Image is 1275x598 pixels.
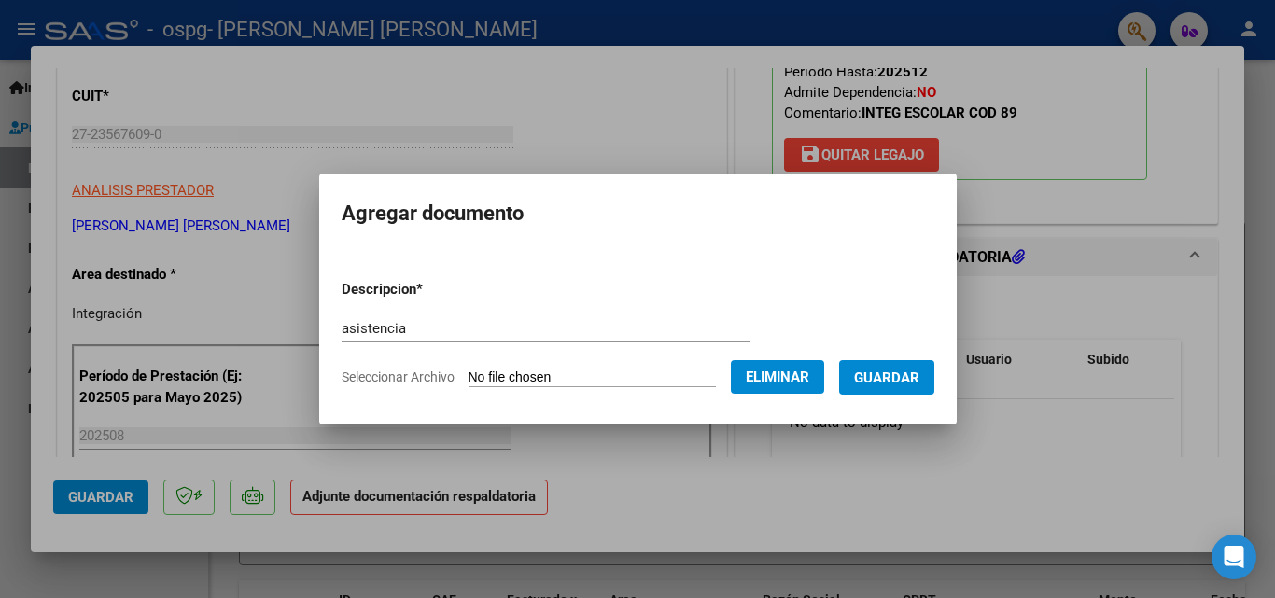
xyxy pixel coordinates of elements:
[854,369,919,386] span: Guardar
[731,360,824,394] button: Eliminar
[1212,535,1256,579] div: Open Intercom Messenger
[342,369,455,384] span: Seleccionar Archivo
[839,360,934,395] button: Guardar
[342,279,520,300] p: Descripcion
[342,196,934,231] h2: Agregar documento
[746,369,809,385] span: Eliminar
